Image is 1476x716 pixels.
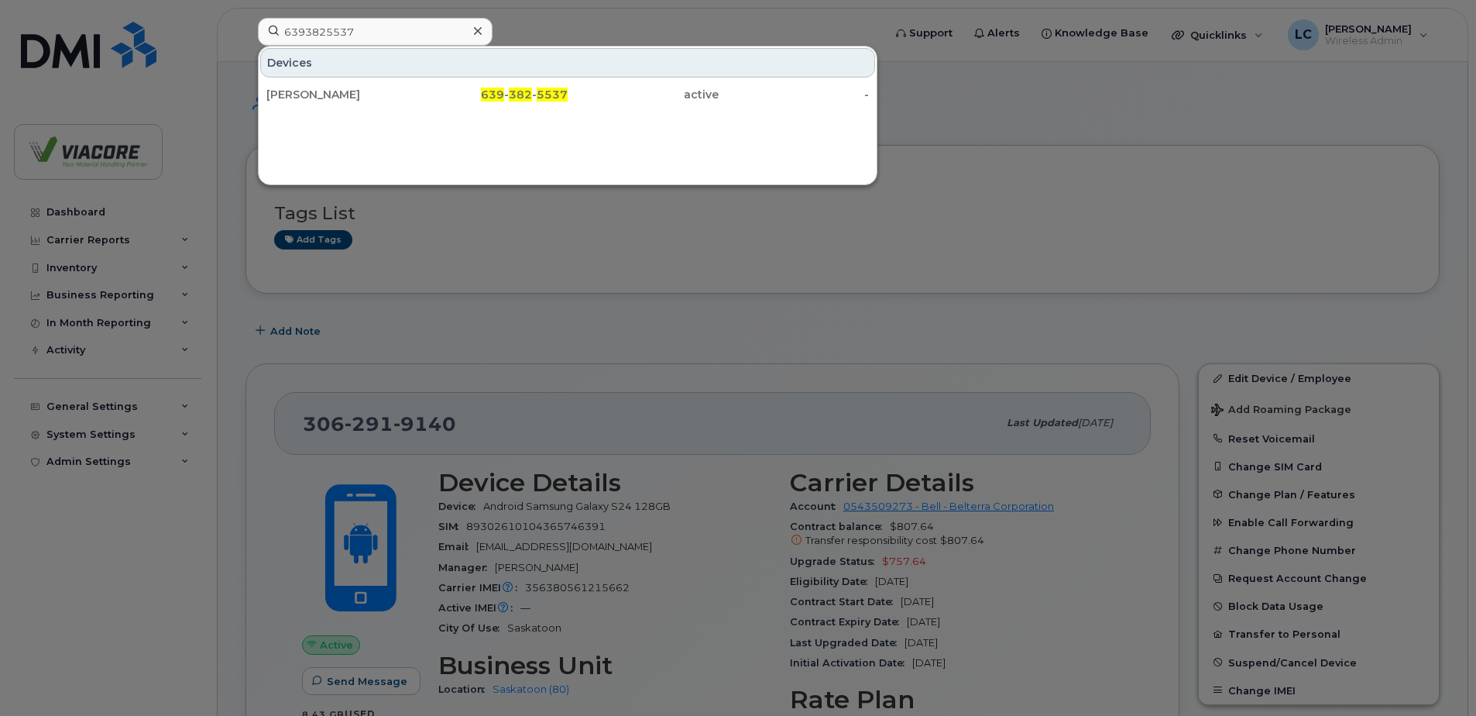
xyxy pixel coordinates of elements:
span: 5537 [537,88,568,102]
div: active [568,87,719,102]
div: - [719,87,870,102]
span: 639 [481,88,504,102]
div: Devices [260,48,875,77]
div: - - [417,87,568,102]
span: 382 [509,88,532,102]
a: [PERSON_NAME]639-382-5537active- [260,81,875,108]
div: [PERSON_NAME] [266,87,417,102]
